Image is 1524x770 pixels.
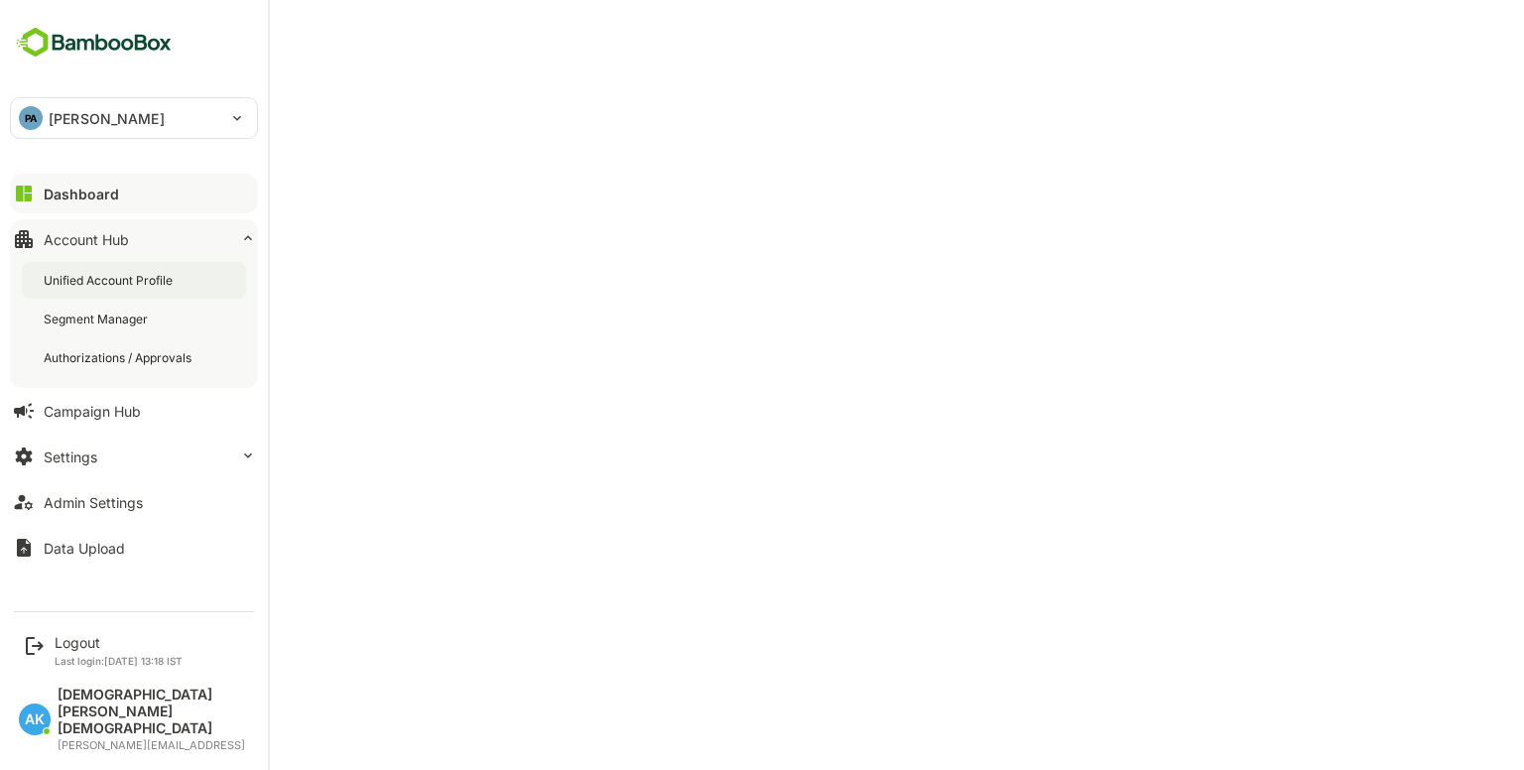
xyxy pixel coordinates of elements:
[10,391,258,431] button: Campaign Hub
[44,186,119,202] div: Dashboard
[58,687,248,737] div: [DEMOGRAPHIC_DATA][PERSON_NAME][DEMOGRAPHIC_DATA]
[44,231,129,248] div: Account Hub
[10,528,258,568] button: Data Upload
[44,349,195,366] div: Authorizations / Approvals
[11,98,257,138] div: PA[PERSON_NAME]
[19,704,51,735] div: AK
[10,482,258,522] button: Admin Settings
[49,108,165,129] p: [PERSON_NAME]
[19,106,43,130] div: PA
[44,540,125,557] div: Data Upload
[44,449,97,465] div: Settings
[44,311,152,327] div: Segment Manager
[55,655,183,667] p: Last login: [DATE] 13:18 IST
[10,24,178,62] img: BambooboxFullLogoMark.5f36c76dfaba33ec1ec1367b70bb1252.svg
[10,219,258,259] button: Account Hub
[10,174,258,213] button: Dashboard
[44,272,177,289] div: Unified Account Profile
[44,403,141,420] div: Campaign Hub
[44,494,143,511] div: Admin Settings
[10,437,258,476] button: Settings
[55,634,183,651] div: Logout
[58,739,248,752] div: [PERSON_NAME][EMAIL_ADDRESS]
